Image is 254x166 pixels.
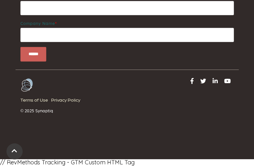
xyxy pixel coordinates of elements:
span: Company name [20,21,55,26]
p: © 2025 Synaptiq [20,108,122,113]
a: Privacy Policy [51,95,83,104]
img: Arctic-White Butterfly logo [20,78,33,92]
div: Navigation Menu [20,95,122,108]
a: Terms of Use [20,95,51,104]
